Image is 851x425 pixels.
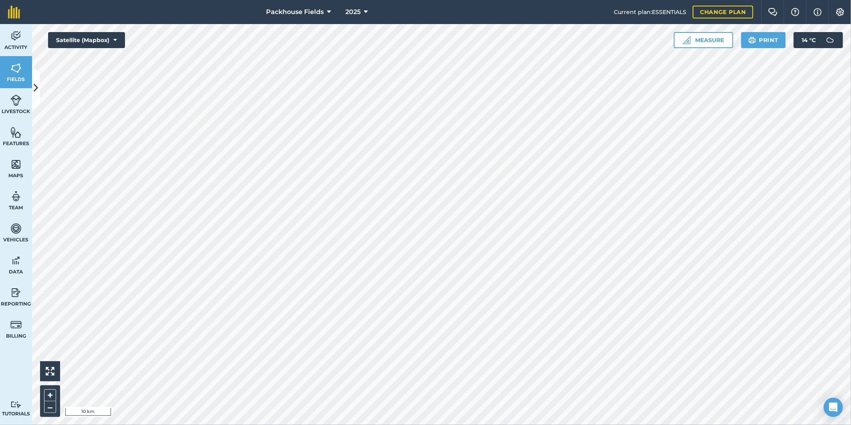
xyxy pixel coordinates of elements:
img: A question mark icon [791,8,800,16]
img: svg+xml;base64,PD94bWwgdmVyc2lvbj0iMS4wIiBlbmNvZGluZz0idXRmLTgiPz4KPCEtLSBHZW5lcmF0b3I6IEFkb2JlIE... [10,319,22,331]
button: 14 °C [794,32,843,48]
span: 2025 [345,7,361,17]
img: svg+xml;base64,PD94bWwgdmVyc2lvbj0iMS4wIiBlbmNvZGluZz0idXRmLTgiPz4KPCEtLSBHZW5lcmF0b3I6IEFkb2JlIE... [10,223,22,235]
img: svg+xml;base64,PHN2ZyB4bWxucz0iaHR0cDovL3d3dy53My5vcmcvMjAwMC9zdmciIHdpZHRoPSIxOSIgaGVpZ2h0PSIyNC... [748,35,756,45]
img: svg+xml;base64,PD94bWwgdmVyc2lvbj0iMS4wIiBlbmNvZGluZz0idXRmLTgiPz4KPCEtLSBHZW5lcmF0b3I6IEFkb2JlIE... [10,401,22,409]
img: svg+xml;base64,PHN2ZyB4bWxucz0iaHR0cDovL3d3dy53My5vcmcvMjAwMC9zdmciIHdpZHRoPSI1NiIgaGVpZ2h0PSI2MC... [10,158,22,170]
img: svg+xml;base64,PD94bWwgdmVyc2lvbj0iMS4wIiBlbmNvZGluZz0idXRmLTgiPz4KPCEtLSBHZW5lcmF0b3I6IEFkb2JlIE... [822,32,838,48]
button: Print [741,32,786,48]
div: Open Intercom Messenger [824,398,843,417]
span: Packhouse Fields [266,7,324,17]
img: fieldmargin Logo [8,6,20,18]
button: + [44,389,56,401]
span: Current plan : ESSENTIALS [614,8,686,16]
a: Change plan [693,6,753,18]
img: svg+xml;base64,PHN2ZyB4bWxucz0iaHR0cDovL3d3dy53My5vcmcvMjAwMC9zdmciIHdpZHRoPSI1NiIgaGVpZ2h0PSI2MC... [10,62,22,74]
img: svg+xml;base64,PHN2ZyB4bWxucz0iaHR0cDovL3d3dy53My5vcmcvMjAwMC9zdmciIHdpZHRoPSIxNyIgaGVpZ2h0PSIxNy... [814,7,822,17]
span: 14 ° C [802,32,816,48]
img: svg+xml;base64,PHN2ZyB4bWxucz0iaHR0cDovL3d3dy53My5vcmcvMjAwMC9zdmciIHdpZHRoPSI1NiIgaGVpZ2h0PSI2MC... [10,126,22,138]
img: A cog icon [835,8,845,16]
img: svg+xml;base64,PD94bWwgdmVyc2lvbj0iMS4wIiBlbmNvZGluZz0idXRmLTgiPz4KPCEtLSBHZW5lcmF0b3I6IEFkb2JlIE... [10,30,22,42]
img: svg+xml;base64,PD94bWwgdmVyc2lvbj0iMS4wIiBlbmNvZGluZz0idXRmLTgiPz4KPCEtLSBHZW5lcmF0b3I6IEFkb2JlIE... [10,94,22,106]
img: Four arrows, one pointing top left, one top right, one bottom right and the last bottom left [46,367,54,376]
img: svg+xml;base64,PD94bWwgdmVyc2lvbj0iMS4wIiBlbmNvZGluZz0idXRmLTgiPz4KPCEtLSBHZW5lcmF0b3I6IEFkb2JlIE... [10,255,22,267]
button: – [44,401,56,413]
img: Ruler icon [683,36,691,44]
img: svg+xml;base64,PD94bWwgdmVyc2lvbj0iMS4wIiBlbmNvZGluZz0idXRmLTgiPz4KPCEtLSBHZW5lcmF0b3I6IEFkb2JlIE... [10,190,22,202]
img: svg+xml;base64,PD94bWwgdmVyc2lvbj0iMS4wIiBlbmNvZGluZz0idXRmLTgiPz4KPCEtLSBHZW5lcmF0b3I6IEFkb2JlIE... [10,287,22,299]
button: Measure [674,32,733,48]
button: Satellite (Mapbox) [48,32,125,48]
img: Two speech bubbles overlapping with the left bubble in the forefront [768,8,778,16]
